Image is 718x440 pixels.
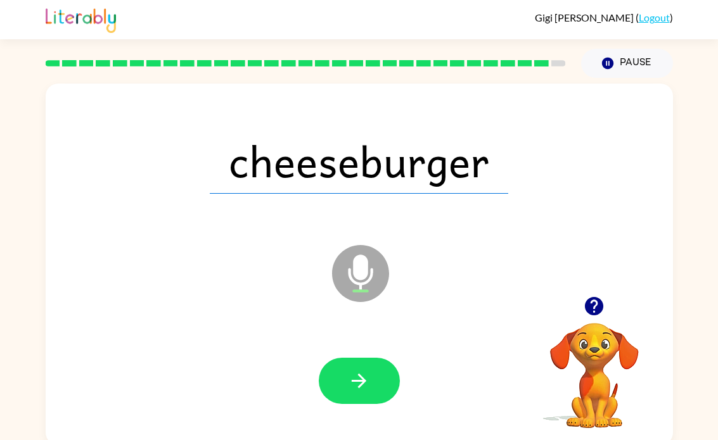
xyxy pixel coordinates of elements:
[210,128,508,194] span: cheeseburger
[531,303,658,430] video: Your browser must support playing .mp4 files to use Literably. Please try using another browser.
[46,5,116,33] img: Literably
[535,11,673,23] div: ( )
[581,49,673,78] button: Pause
[639,11,670,23] a: Logout
[535,11,636,23] span: Gigi [PERSON_NAME]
